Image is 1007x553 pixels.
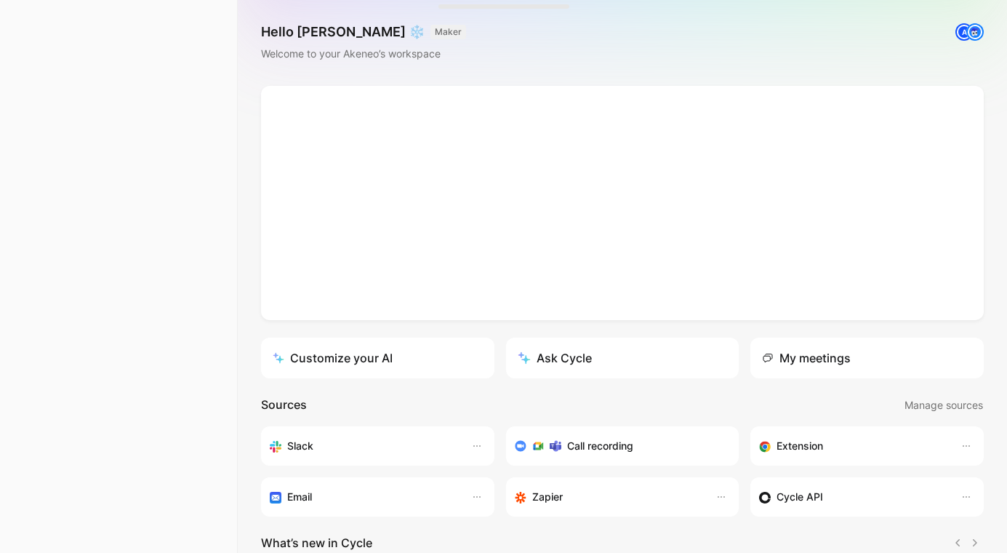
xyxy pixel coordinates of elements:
[759,488,946,506] div: Sync customers & send feedback from custom sources. Get inspired by our favorite use case
[777,437,823,455] h3: Extension
[532,488,563,506] h3: Zapier
[261,338,494,378] a: Customize your AI
[968,25,982,39] img: avatar
[904,397,983,414] span: Manage sources
[287,488,312,506] h3: Email
[270,437,457,455] div: Sync your customers, send feedback and get updates in Slack
[515,488,702,506] div: Capture feedback from thousands of sources with Zapier (survey results, recordings, sheets, etc).
[261,23,466,41] h1: Hello [PERSON_NAME] ❄️
[777,488,823,506] h3: Cycle API
[904,396,984,415] button: Manage sources
[957,25,971,39] div: A
[518,349,592,367] div: Ask Cycle
[270,488,457,506] div: Forward emails to your feedback inbox
[273,349,393,367] div: Customize your AI
[287,437,313,455] h3: Slack
[261,45,466,63] div: Welcome to your Akeneo’s workspace
[261,396,307,415] h2: Sources
[759,437,946,455] div: Capture feedback from anywhere on the web
[567,437,633,455] h3: Call recording
[515,437,719,455] div: Record & transcribe meetings from Zoom, Meet & Teams.
[261,534,372,552] h2: What’s new in Cycle
[430,25,466,39] button: MAKER
[506,338,739,378] button: Ask Cycle
[762,349,851,367] div: My meetings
